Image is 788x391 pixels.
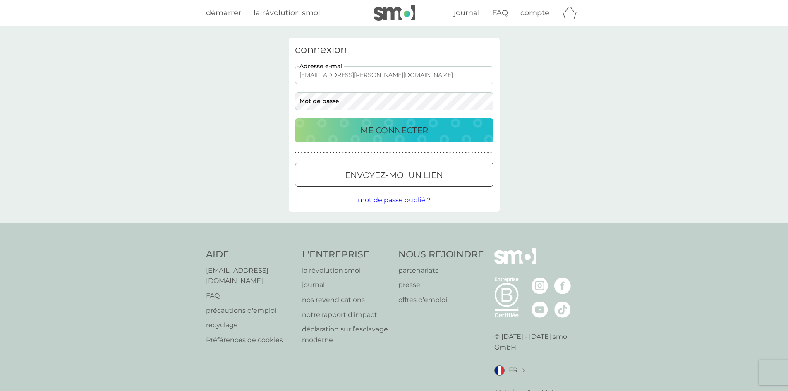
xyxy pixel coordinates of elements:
[434,151,435,155] p: ●
[418,151,419,155] p: ●
[437,151,438,155] p: ●
[532,301,548,318] img: visitez la page Youtube de smol
[254,8,320,17] span: la révolution smol
[522,368,525,373] img: changer de pays
[386,151,388,155] p: ●
[509,365,518,376] span: FR
[295,151,297,155] p: ●
[342,151,344,155] p: ●
[336,151,338,155] p: ●
[333,151,334,155] p: ●
[374,151,375,155] p: ●
[446,151,448,155] p: ●
[383,151,385,155] p: ●
[206,248,294,261] h4: AIDE
[345,168,443,182] p: envoyez-moi un lien
[339,151,340,155] p: ●
[358,151,359,155] p: ●
[402,151,404,155] p: ●
[295,163,493,187] button: envoyez-moi un lien
[562,5,582,21] div: panier
[454,8,480,17] span: journal
[298,151,299,155] p: ●
[323,151,325,155] p: ●
[302,265,390,276] a: la révolution smol
[398,265,484,276] a: partenariats
[374,5,415,21] img: smol
[302,280,390,290] a: journal
[301,151,303,155] p: ●
[206,305,294,316] p: précautions d'emploi
[361,151,363,155] p: ●
[364,151,366,155] p: ●
[358,196,431,204] span: mot de passe oublié ?
[302,309,390,320] a: notre rapport d'impact
[468,151,470,155] p: ●
[371,151,372,155] p: ●
[380,151,381,155] p: ●
[311,151,312,155] p: ●
[443,151,445,155] p: ●
[354,151,356,155] p: ●
[302,295,390,305] a: nos revendications
[408,151,410,155] p: ●
[440,151,441,155] p: ●
[554,278,571,294] img: visitez la page Facebook de smol
[459,151,460,155] p: ●
[478,151,479,155] p: ●
[206,8,241,17] span: démarrer
[484,151,486,155] p: ●
[554,301,571,318] img: visitez la page TikTok de smol
[520,7,549,19] a: compte
[295,118,493,142] button: ME CONNECTER
[295,44,493,56] h3: connexion
[393,151,394,155] p: ●
[206,335,294,345] a: Préférences de cookies
[453,151,454,155] p: ●
[320,151,322,155] p: ●
[481,151,482,155] p: ●
[206,265,294,286] a: [EMAIL_ADDRESS][DOMAIN_NAME]
[462,151,464,155] p: ●
[398,280,484,290] a: presse
[360,124,428,137] p: ME CONNECTER
[492,7,508,19] a: FAQ
[449,151,451,155] p: ●
[345,151,347,155] p: ●
[302,248,390,261] h4: L'ENTREPRISE
[377,151,378,155] p: ●
[487,151,489,155] p: ●
[206,290,294,301] a: FAQ
[492,8,508,17] span: FAQ
[398,295,484,305] a: offres d'emploi
[454,7,480,19] a: journal
[455,151,457,155] p: ●
[254,7,320,19] a: la révolution smol
[206,320,294,331] a: recyclage
[494,331,582,353] p: © [DATE] - [DATE] smol GmbH
[490,151,492,155] p: ●
[358,195,431,206] button: mot de passe oublié ?
[348,151,350,155] p: ●
[367,151,369,155] p: ●
[396,151,398,155] p: ●
[532,278,548,294] img: visitez la page Instagram de smol
[494,248,536,276] img: smol
[494,365,505,376] img: FR drapeau
[307,151,309,155] p: ●
[474,151,476,155] p: ●
[398,248,484,261] h4: NOUS REJOINDRE
[472,151,473,155] p: ●
[424,151,426,155] p: ●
